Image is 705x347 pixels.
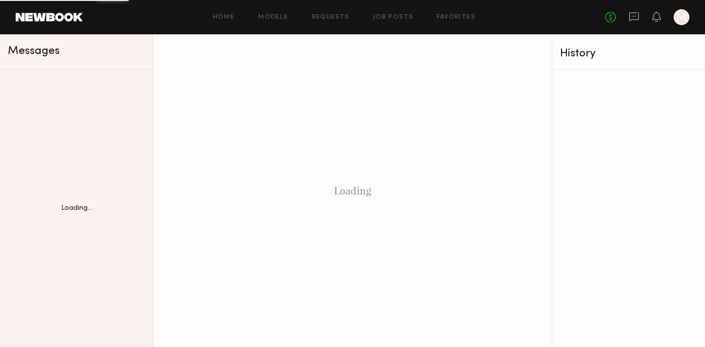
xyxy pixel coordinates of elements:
[8,46,60,57] span: Messages
[213,14,235,21] a: Home
[560,48,697,59] div: History
[373,14,414,21] a: Job Posts
[674,9,689,25] a: M
[258,14,288,21] a: Models
[61,205,92,212] div: Loading...
[437,14,475,21] a: Favorites
[312,14,350,21] a: Requests
[153,34,552,347] div: Loading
